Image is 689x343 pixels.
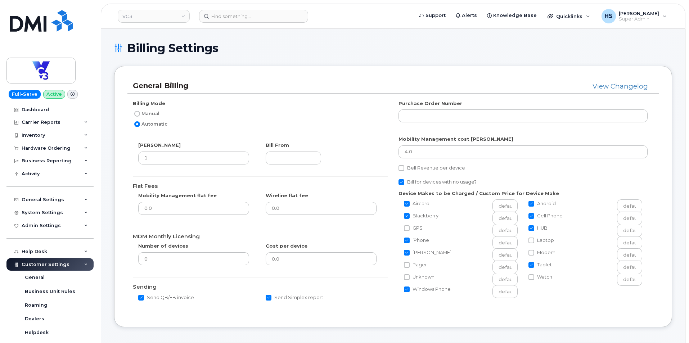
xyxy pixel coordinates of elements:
input: Cell Phone [617,212,642,225]
input: Bill for devices with no usage? [398,179,404,185]
label: Automatic [133,120,167,128]
input: Send QB/FB invoice [138,295,144,301]
h3: General Billing [133,81,429,91]
label: HUB [528,224,548,233]
label: Laptop [528,236,554,245]
input: Tablet [528,262,534,268]
input: Windows Phone [492,285,518,298]
input: Laptop [528,238,534,243]
input: Android [617,199,642,212]
input: Android [528,201,534,207]
input: Pager [492,261,518,274]
input: Bell Revenue per device [398,165,404,171]
input: HUB [528,225,534,231]
input: Blackberry [404,213,410,219]
input: Cell Phone [528,213,534,219]
label: Number of devices [138,243,188,249]
input: Send Simplex report [266,295,271,301]
input: Modem [617,248,642,261]
input: GPS [404,225,410,231]
input: Automatic [134,121,140,127]
label: Aircard [404,199,429,208]
label: Purchase Order Number [398,100,462,107]
label: Mobility Management flat fee [138,192,217,199]
label: Unknown [404,273,434,281]
label: Device Makes to be Charged / Custom Price for Device Make [398,190,559,197]
label: [PERSON_NAME] [138,142,181,149]
input: Aircard [492,199,518,212]
input: iPhone [492,236,518,249]
input: Watch [617,273,642,286]
label: Cost per device [266,243,307,249]
label: Android [528,199,556,208]
input: Watch [528,274,534,280]
input: HUB [617,224,642,237]
a: View Changelog [593,82,648,90]
label: Cell Phone [528,212,563,220]
input: Blackberry [492,212,518,225]
label: Tablet [528,261,552,269]
label: Wireline flat fee [266,192,308,199]
label: iPhone [404,236,429,245]
input: GPS [492,224,518,237]
label: Windows Phone [404,285,451,294]
input: Tablet [617,261,642,274]
label: Bill From [266,142,289,149]
input: iPhone [404,238,410,243]
label: Pager [404,261,427,269]
input: Manual [134,111,140,117]
label: GPS [404,224,423,233]
label: Blackberry [404,212,438,220]
input: Laptop [617,236,642,249]
label: Mobility Management cost [PERSON_NAME] [398,136,513,143]
input: Unknown [404,274,410,280]
input: [PERSON_NAME] [404,250,410,256]
h4: Flat Fees [133,183,388,189]
input: Unknown [492,273,518,286]
input: Windows Phone [404,286,410,292]
input: Pager [404,262,410,268]
label: Modem [528,248,555,257]
h4: MDM Monthly Licensing [133,234,388,240]
label: Watch [528,273,552,281]
h4: Sending [133,284,388,290]
label: Billing Mode [133,100,165,107]
label: Bill for devices with no usage? [398,178,477,186]
input: Aircard [404,201,410,207]
label: Bell Revenue per device [398,164,465,172]
label: Send QB/FB invoice [138,293,194,302]
label: [PERSON_NAME] [404,248,451,257]
label: Manual [133,109,159,118]
label: Send Simplex report [266,293,323,302]
input: [PERSON_NAME] [492,248,518,261]
input: Modem [528,250,534,256]
h1: Billing Settings [114,42,672,54]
